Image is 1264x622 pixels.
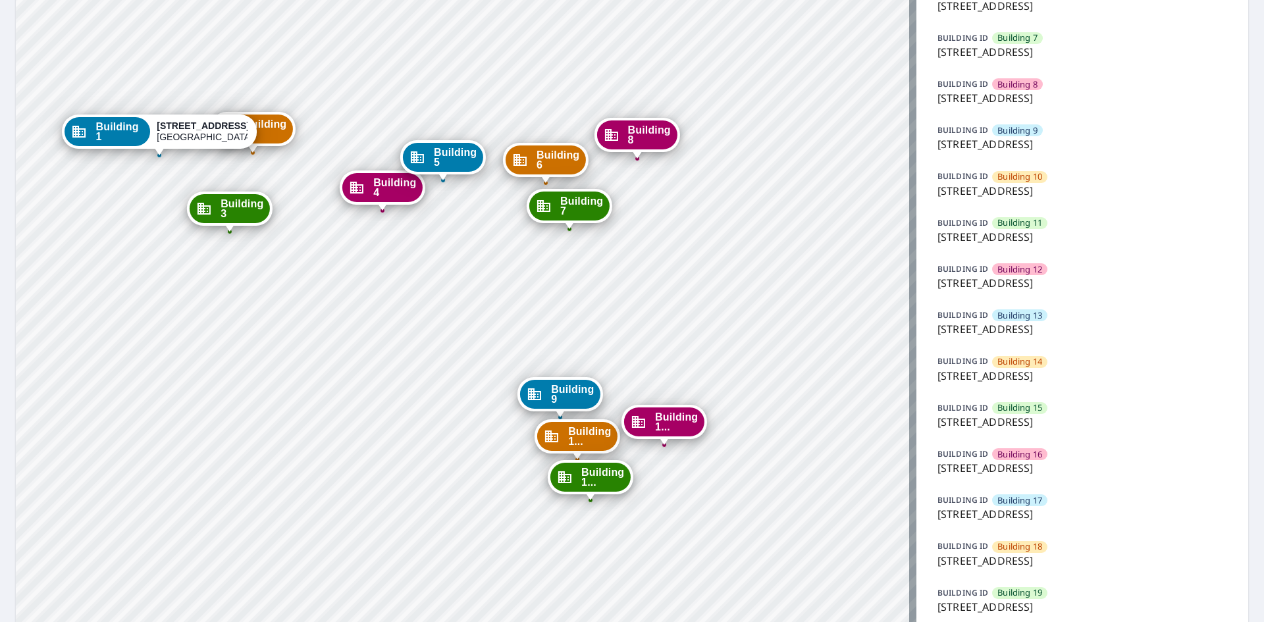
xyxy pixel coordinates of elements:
p: [STREET_ADDRESS] [937,44,1227,60]
div: Dropped pin, building Building 8, Commercial property, 9605 Park Drive Omaha, NE 68127 [594,118,680,159]
p: [STREET_ADDRESS] [937,553,1227,569]
div: Dropped pin, building Building 7, Commercial property, 9605 Park Drive Omaha, NE 68127 [527,189,612,230]
span: Building 1... [655,412,698,432]
span: Building 11 [997,217,1042,229]
span: Building 1... [568,427,611,446]
span: Building 10 [997,170,1042,183]
span: Building 15 [997,402,1042,414]
span: Building 1... [581,467,624,487]
div: [GEOGRAPHIC_DATA] [157,120,248,143]
p: [STREET_ADDRESS] [937,183,1227,199]
p: BUILDING ID [937,124,988,136]
span: Building 8 [997,78,1038,91]
span: Building 19 [997,586,1042,599]
span: Building 9 [997,124,1038,137]
span: Building 2 [244,119,286,139]
span: Building 5 [434,147,477,167]
div: Dropped pin, building Building 6, Commercial property, 9605 Park Drive Omaha, NE 68127 [503,143,589,184]
p: [STREET_ADDRESS] [937,368,1227,384]
span: Building 7 [560,196,603,216]
p: [STREET_ADDRESS] [937,414,1227,430]
span: Building 14 [997,355,1042,368]
p: [STREET_ADDRESS] [937,136,1227,152]
span: Building 18 [997,540,1042,553]
div: Dropped pin, building Building 2, Commercial property, 9605 Park Drive Omaha, NE 68127 [210,112,296,153]
p: [STREET_ADDRESS] [937,275,1227,291]
span: Building 8 [628,125,671,145]
p: BUILDING ID [937,540,988,552]
div: Dropped pin, building Building 5, Commercial property, 9605 Park Drive Omaha, NE 68127 [400,140,486,181]
p: [STREET_ADDRESS] [937,229,1227,245]
p: [STREET_ADDRESS] [937,599,1227,615]
p: [STREET_ADDRESS] [937,460,1227,476]
p: BUILDING ID [937,170,988,182]
span: Building 12 [997,263,1042,276]
span: Building 4 [373,178,416,197]
p: BUILDING ID [937,448,988,459]
span: Building 17 [997,494,1042,507]
p: BUILDING ID [937,32,988,43]
p: BUILDING ID [937,402,988,413]
div: Dropped pin, building Building 9, Commercial property, 9605 Park Drive Omaha, NE 68127 [517,377,603,418]
p: BUILDING ID [937,217,988,228]
span: Building 7 [997,32,1038,44]
span: Building 16 [997,448,1042,461]
span: Building 6 [537,150,579,170]
p: BUILDING ID [937,355,988,367]
div: Dropped pin, building Building 10, Commercial property, 9605 Park Drive Omaha, NE 68127 [535,419,620,460]
p: [STREET_ADDRESS] [937,506,1227,522]
div: Dropped pin, building Building 11, Commercial property, 9605 Park Drive Omaha, NE 68127 [548,460,633,501]
p: [STREET_ADDRESS] [937,321,1227,337]
span: Building 13 [997,309,1042,322]
span: Building 9 [551,384,594,404]
div: Dropped pin, building Building 3, Commercial property, 9605 Park Drive Omaha, NE 68127 [187,192,273,232]
div: Dropped pin, building Building 4, Commercial property, 9605 Park Drive Omaha, NE 68127 [340,170,425,211]
span: Building 3 [221,199,263,219]
span: Building 1 [96,122,144,142]
p: [STREET_ADDRESS] [937,90,1227,106]
p: BUILDING ID [937,78,988,90]
div: Dropped pin, building Building 12, Commercial property, 9605 Park Drive Omaha, NE 68127 [621,405,707,446]
p: BUILDING ID [937,494,988,505]
p: BUILDING ID [937,263,988,274]
p: BUILDING ID [937,587,988,598]
strong: [STREET_ADDRESS] [157,120,250,131]
p: BUILDING ID [937,309,988,321]
div: Dropped pin, building Building 1, Commercial property, 9605 Park Drive Omaha, NE 68127 [63,115,257,155]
